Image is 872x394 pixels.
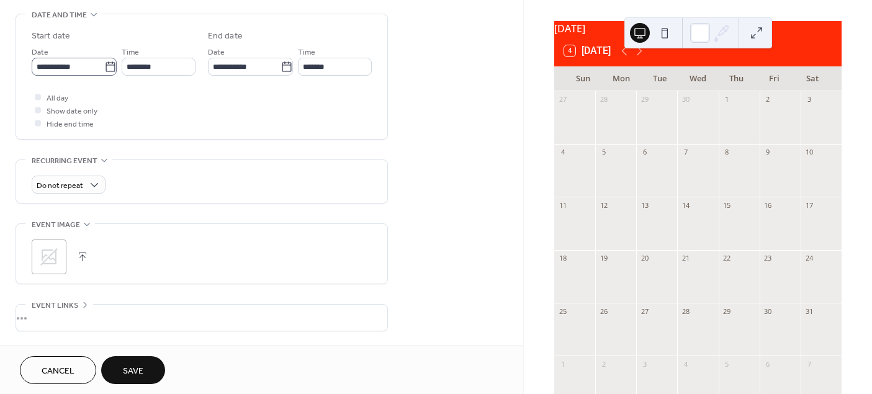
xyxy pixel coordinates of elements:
[32,240,66,274] div: ;
[722,95,732,104] div: 1
[722,254,732,263] div: 22
[640,254,649,263] div: 20
[763,307,773,316] div: 30
[599,359,608,369] div: 2
[42,365,74,378] span: Cancel
[640,95,649,104] div: 29
[804,148,814,157] div: 10
[763,95,773,104] div: 2
[208,46,225,59] span: Date
[640,148,649,157] div: 6
[755,66,794,91] div: Fri
[599,148,608,157] div: 5
[37,179,83,193] span: Do not repeat
[681,307,690,316] div: 28
[32,218,80,231] span: Event image
[558,359,567,369] div: 1
[554,21,842,36] div: [DATE]
[722,359,732,369] div: 5
[603,66,641,91] div: Mon
[804,307,814,316] div: 31
[47,105,97,118] span: Show date only
[599,95,608,104] div: 28
[47,92,68,105] span: All day
[32,46,48,59] span: Date
[640,359,649,369] div: 3
[804,359,814,369] div: 7
[558,307,567,316] div: 25
[32,154,97,168] span: Recurring event
[681,359,690,369] div: 4
[32,30,70,43] div: Start date
[599,307,608,316] div: 26
[804,95,814,104] div: 3
[32,9,87,22] span: Date and time
[681,254,690,263] div: 21
[123,365,143,378] span: Save
[717,66,755,91] div: Thu
[640,307,649,316] div: 27
[641,66,679,91] div: Tue
[599,254,608,263] div: 19
[558,95,567,104] div: 27
[763,200,773,210] div: 16
[722,307,732,316] div: 29
[558,200,567,210] div: 11
[722,148,732,157] div: 8
[763,254,773,263] div: 23
[763,148,773,157] div: 9
[681,148,690,157] div: 7
[47,118,94,131] span: Hide end time
[564,66,603,91] div: Sun
[560,42,615,60] button: 4[DATE]
[101,356,165,384] button: Save
[32,299,78,312] span: Event links
[679,66,717,91] div: Wed
[804,200,814,210] div: 17
[793,66,832,91] div: Sat
[16,305,387,331] div: •••
[122,46,139,59] span: Time
[640,200,649,210] div: 13
[599,200,608,210] div: 12
[558,148,567,157] div: 4
[722,200,732,210] div: 15
[20,356,96,384] button: Cancel
[804,254,814,263] div: 24
[208,30,243,43] div: End date
[763,359,773,369] div: 6
[298,46,315,59] span: Time
[558,254,567,263] div: 18
[681,200,690,210] div: 14
[681,95,690,104] div: 30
